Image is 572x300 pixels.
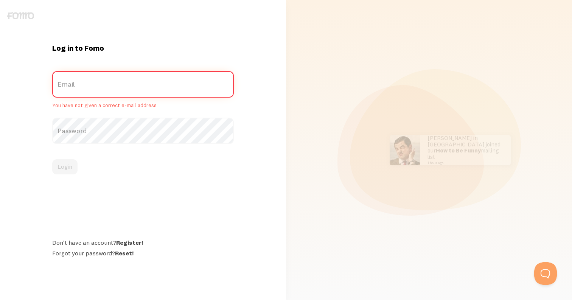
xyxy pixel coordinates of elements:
a: Register! [116,239,143,246]
h1: Log in to Fomo [52,43,234,53]
small: 1 hour ago [427,161,501,165]
img: fomo-logo-gray-b99e0e8ada9f9040e2984d0d95b3b12da0074ffd48d1e5cb62ac37fc77b0b268.svg [7,12,34,19]
label: Email [52,71,234,98]
a: Reset! [115,249,134,257]
div: Forgot your password? [52,249,234,257]
p: [PERSON_NAME] in [GEOGRAPHIC_DATA] joined our mailing list [427,135,503,165]
label: Password [52,118,234,144]
div: Don't have an account? [52,239,234,246]
iframe: Help Scout Beacon - Open [534,262,557,285]
span: You have not given a correct e-mail address [52,102,234,109]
